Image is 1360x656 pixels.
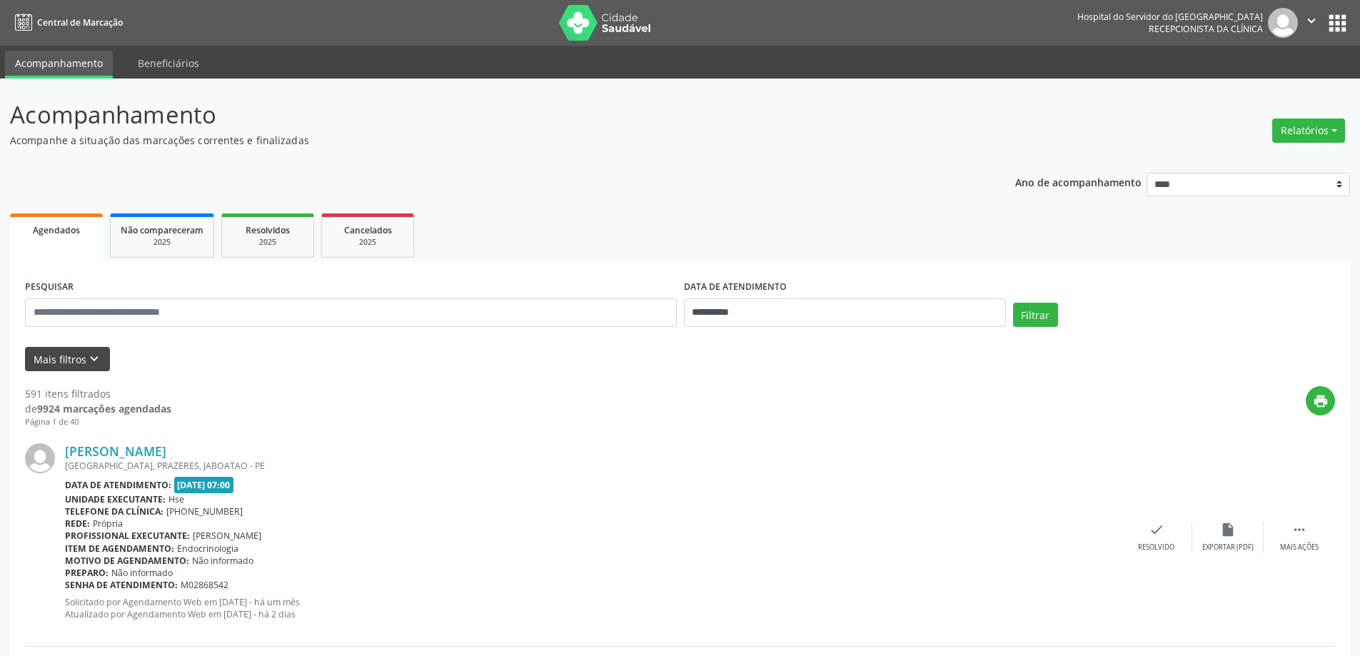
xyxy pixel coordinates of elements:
[121,224,203,236] span: Não compareceram
[65,443,166,459] a: [PERSON_NAME]
[1313,393,1329,409] i: print
[168,493,184,505] span: Hse
[65,567,109,579] b: Preparo:
[65,579,178,591] b: Senha de atendimento:
[1077,11,1263,23] div: Hospital do Servidor do [GEOGRAPHIC_DATA]
[344,224,392,236] span: Cancelados
[177,543,238,555] span: Endocrinologia
[65,479,171,491] b: Data de atendimento:
[10,11,123,34] a: Central de Marcação
[181,579,228,591] span: M02868542
[65,493,166,505] b: Unidade executante:
[93,518,123,530] span: Própria
[86,351,102,367] i: keyboard_arrow_down
[25,276,74,298] label: PESQUISAR
[65,530,190,542] b: Profissional executante:
[193,530,261,542] span: [PERSON_NAME]
[1149,23,1263,35] span: Recepcionista da clínica
[1013,303,1058,327] button: Filtrar
[25,347,110,372] button: Mais filtroskeyboard_arrow_down
[1280,543,1319,552] div: Mais ações
[65,596,1121,620] p: Solicitado por Agendamento Web em [DATE] - há um mês Atualizado por Agendamento Web em [DATE] - h...
[37,402,171,415] strong: 9924 marcações agendadas
[37,16,123,29] span: Central de Marcação
[684,276,787,298] label: DATA DE ATENDIMENTO
[1304,13,1319,29] i: 
[65,555,189,567] b: Motivo de agendamento:
[10,97,948,133] p: Acompanhamento
[25,401,171,416] div: de
[1015,173,1142,191] p: Ano de acompanhamento
[192,555,253,567] span: Não informado
[1220,522,1236,538] i: insert_drive_file
[1298,8,1325,38] button: 
[10,133,948,148] p: Acompanhe a situação das marcações correntes e finalizadas
[174,477,234,493] span: [DATE] 07:00
[1202,543,1254,552] div: Exportar (PDF)
[246,224,290,236] span: Resolvidos
[65,505,163,518] b: Telefone da clínica:
[65,460,1121,472] div: [GEOGRAPHIC_DATA], PRAZERES, JABOATAO - PE
[25,443,55,473] img: img
[65,543,174,555] b: Item de agendamento:
[111,567,173,579] span: Não informado
[1149,522,1164,538] i: check
[1291,522,1307,538] i: 
[33,224,80,236] span: Agendados
[128,51,209,76] a: Beneficiários
[1268,8,1298,38] img: img
[1138,543,1174,552] div: Resolvido
[5,51,113,79] a: Acompanhamento
[121,237,203,248] div: 2025
[166,505,243,518] span: [PHONE_NUMBER]
[332,237,403,248] div: 2025
[65,518,90,530] b: Rede:
[1306,386,1335,415] button: print
[25,386,171,401] div: 591 itens filtrados
[25,416,171,428] div: Página 1 de 40
[1272,118,1345,143] button: Relatórios
[1325,11,1350,36] button: apps
[232,237,303,248] div: 2025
